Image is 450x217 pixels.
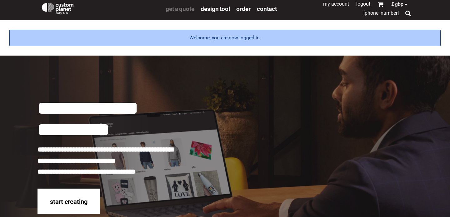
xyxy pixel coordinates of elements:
[166,5,194,12] span: get a quote
[201,5,230,12] span: design tool
[41,2,75,14] img: Custom Planet
[391,2,395,7] span: £
[395,2,403,7] span: GBP
[257,5,277,12] a: Contact
[50,198,87,205] span: start creating
[323,1,349,7] a: My Account
[236,5,251,12] span: order
[201,5,230,12] a: design tool
[363,10,399,16] span: [PHONE_NUMBER]
[257,5,277,12] span: Contact
[236,5,251,12] a: order
[166,5,194,12] a: get a quote
[356,1,370,7] a: Logout
[9,30,441,46] div: Welcome, you are now logged in.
